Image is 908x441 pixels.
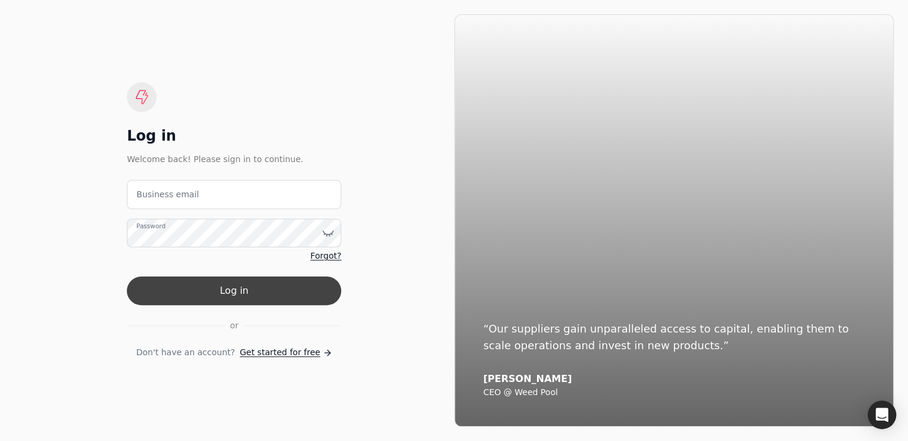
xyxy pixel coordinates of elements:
[868,400,896,429] div: Open Intercom Messenger
[127,126,341,145] div: Log in
[240,346,320,359] span: Get started for free
[136,346,235,359] span: Don't have an account?
[483,387,865,398] div: CEO @ Weed Pool
[483,321,865,354] div: “Our suppliers gain unparalleled access to capital, enabling them to scale operations and invest ...
[230,319,238,332] span: or
[136,221,166,231] label: Password
[136,188,199,201] label: Business email
[240,346,332,359] a: Get started for free
[310,250,341,262] a: Forgot?
[127,277,341,305] button: Log in
[127,153,341,166] div: Welcome back! Please sign in to continue.
[483,373,865,385] div: [PERSON_NAME]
